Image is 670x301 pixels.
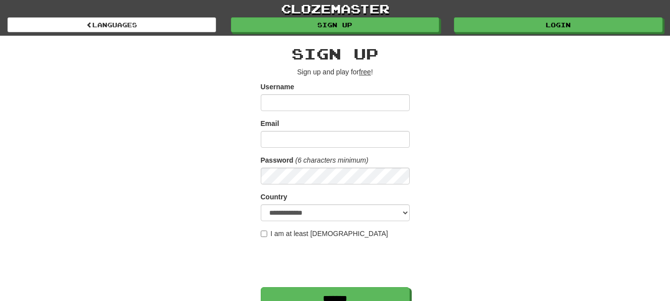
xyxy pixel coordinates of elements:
a: Sign up [231,17,440,32]
label: Email [261,119,279,128]
em: (6 characters minimum) [296,156,369,164]
u: free [359,68,371,76]
label: Username [261,82,295,92]
h2: Sign up [261,46,410,62]
label: Country [261,192,288,202]
a: Login [454,17,663,32]
label: I am at least [DEMOGRAPHIC_DATA] [261,229,388,239]
p: Sign up and play for ! [261,67,410,77]
iframe: reCAPTCHA [261,243,412,282]
a: Languages [7,17,216,32]
label: Password [261,155,294,165]
input: I am at least [DEMOGRAPHIC_DATA] [261,231,267,237]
